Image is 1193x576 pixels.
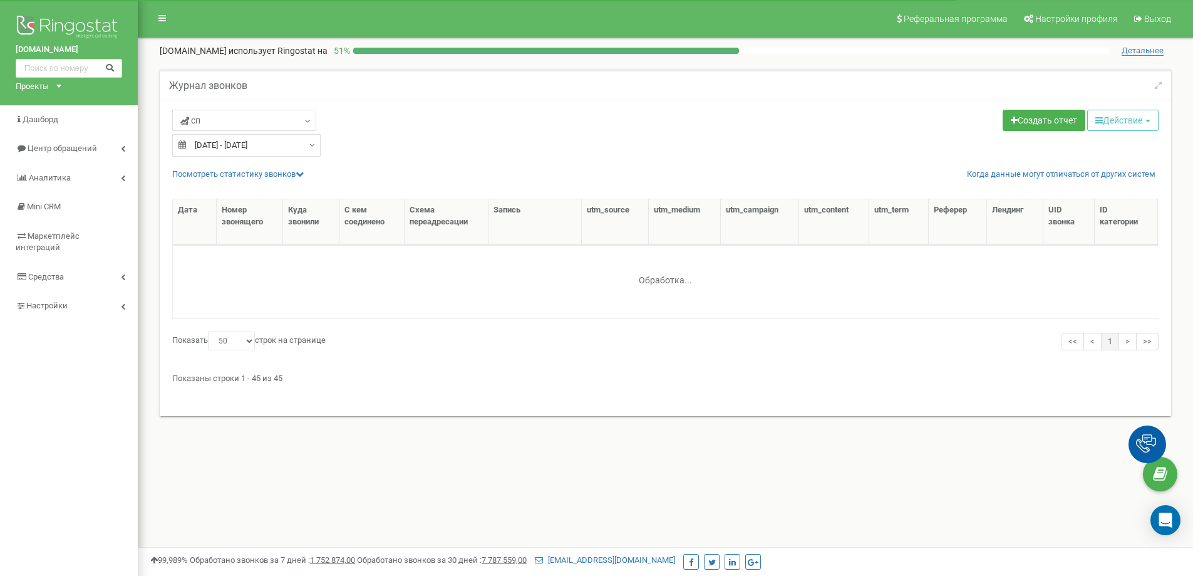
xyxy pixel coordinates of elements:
[721,199,799,245] th: utm_campaign
[28,144,97,153] span: Центр обращений
[190,555,355,565] span: Обработано звонков за 7 дней :
[180,114,200,127] span: сп
[16,59,122,78] input: Поиск по номеру
[150,555,188,565] span: 99,989%
[169,80,247,92] h5: Журнал звонков
[172,368,1159,385] div: Показаны строки 1 - 45 из 45
[172,110,316,131] a: сп
[208,332,255,350] select: Показатьстрок на странице
[1003,110,1085,131] a: Создать отчет
[587,265,744,284] div: Обработка...
[488,199,582,245] th: Запись
[987,199,1044,245] th: Лендинг
[27,202,61,211] span: Mini CRM
[16,81,49,93] div: Проекты
[328,45,353,57] p: 51 %
[1095,199,1158,245] th: ID категории
[1043,199,1095,245] th: UID звонка
[1118,333,1137,351] a: >
[1144,14,1171,24] span: Выход
[310,555,355,565] u: 1 752 874,00
[1101,333,1119,351] a: 1
[26,301,68,310] span: Настройки
[160,45,328,57] p: [DOMAIN_NAME]
[967,169,1155,181] a: Когда данные могут отличаться от других систем
[482,555,527,565] u: 7 787 559,00
[283,199,339,245] th: Куда звонили
[339,199,405,245] th: С кем соединено
[173,199,217,245] th: Дата
[1122,46,1164,56] span: Детальнее
[904,14,1008,24] span: Реферальная программа
[172,169,304,179] a: Посмотреть cтатистику звонков
[869,199,929,245] th: utm_term
[16,44,122,56] a: [DOMAIN_NAME]
[582,199,649,245] th: utm_source
[535,555,675,565] a: [EMAIL_ADDRESS][DOMAIN_NAME]
[217,199,283,245] th: Номер звонящего
[229,46,328,56] span: использует Ringostat на
[649,199,721,245] th: utm_medium
[16,13,122,44] img: Ringostat logo
[1087,110,1159,131] button: Действие
[23,115,58,124] span: Дашборд
[172,332,326,350] label: Показать строк на странице
[1035,14,1118,24] span: Настройки профиля
[1136,333,1159,351] a: >>
[1150,505,1180,535] div: Open Intercom Messenger
[405,199,488,245] th: Схема переадресации
[929,199,987,245] th: Реферер
[16,231,80,253] span: Маркетплейс интеграций
[1083,333,1102,351] a: <
[799,199,869,245] th: utm_content
[357,555,527,565] span: Обработано звонков за 30 дней :
[28,272,64,281] span: Средства
[29,173,71,182] span: Аналитика
[1061,333,1084,351] a: <<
